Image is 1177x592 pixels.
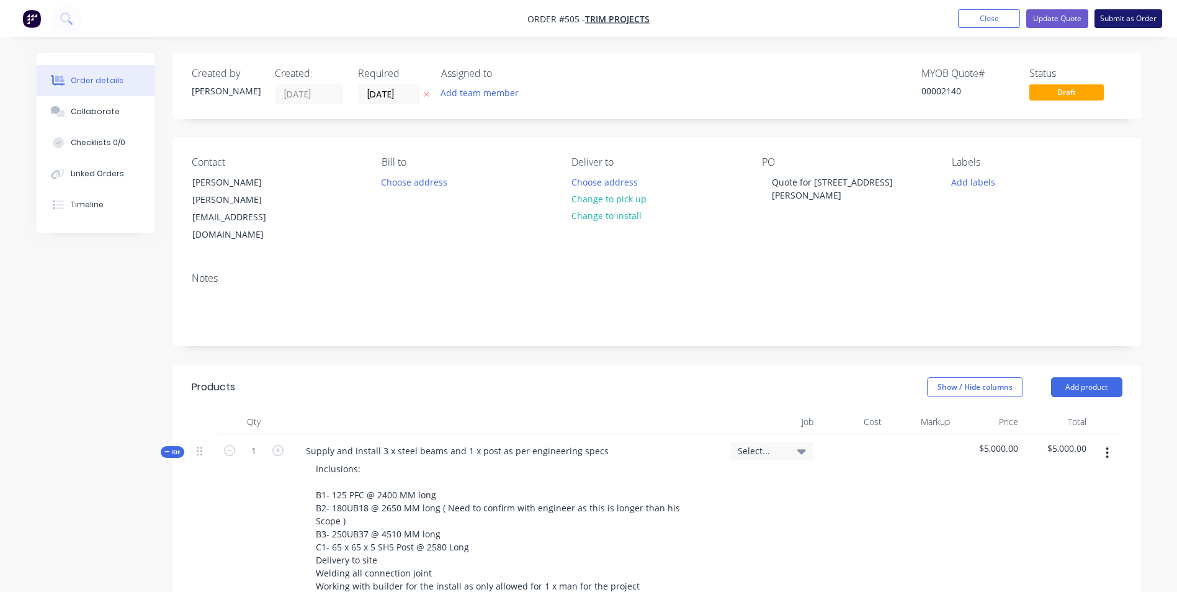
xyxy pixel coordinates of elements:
div: Timeline [71,199,104,210]
div: 00002140 [921,84,1014,97]
div: Qty [217,410,291,434]
button: Choose address [565,173,644,190]
div: Contact [192,156,362,168]
div: Bill to [382,156,552,168]
button: Close [958,9,1020,28]
button: Add team member [434,84,525,101]
div: Notes [192,272,1122,284]
div: Supply and install 3 x steel beams and 1 x post as per engineering specs [296,442,619,460]
div: Markup [887,410,955,434]
div: Order details [71,75,123,86]
div: Quote for [STREET_ADDRESS][PERSON_NAME] [762,173,917,204]
div: Deliver to [571,156,741,168]
div: Price [955,410,1023,434]
div: [PERSON_NAME][EMAIL_ADDRESS][DOMAIN_NAME] [192,191,295,243]
div: Products [192,380,235,395]
span: $5,000.00 [1028,442,1086,455]
img: Factory [22,9,41,28]
span: Order #505 - [527,13,585,25]
div: [PERSON_NAME] [192,84,260,97]
div: [PERSON_NAME][PERSON_NAME][EMAIL_ADDRESS][DOMAIN_NAME] [182,173,306,244]
button: Timeline [37,189,154,220]
div: Created by [192,68,260,79]
div: [PERSON_NAME] [192,174,295,191]
div: Assigned to [441,68,565,79]
span: Draft [1029,84,1104,100]
button: Add team member [441,84,526,101]
button: Add product [1051,377,1122,397]
span: $5,000.00 [960,442,1018,455]
div: Checklists 0/0 [71,137,125,148]
button: Update Quote [1026,9,1088,28]
div: Status [1029,68,1122,79]
span: Select... [738,444,785,457]
span: Kit [164,447,181,457]
button: Collaborate [37,96,154,127]
div: Created [275,68,343,79]
a: Trim Projects [585,13,650,25]
div: MYOB Quote # [921,68,1014,79]
button: Choose address [375,173,454,190]
div: Collaborate [71,106,120,117]
div: PO [762,156,932,168]
div: Labels [952,156,1122,168]
button: Change to pick up [565,191,653,207]
button: Checklists 0/0 [37,127,154,158]
div: Total [1023,410,1091,434]
button: Submit as Order [1094,9,1162,28]
button: Show / Hide columns [927,377,1023,397]
div: Linked Orders [71,168,124,179]
div: Required [358,68,426,79]
div: Kit [161,446,184,458]
button: Add labels [945,173,1002,190]
button: Order details [37,65,154,96]
div: Cost [818,410,887,434]
button: Linked Orders [37,158,154,189]
button: Change to install [565,207,648,224]
div: Job [725,410,818,434]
